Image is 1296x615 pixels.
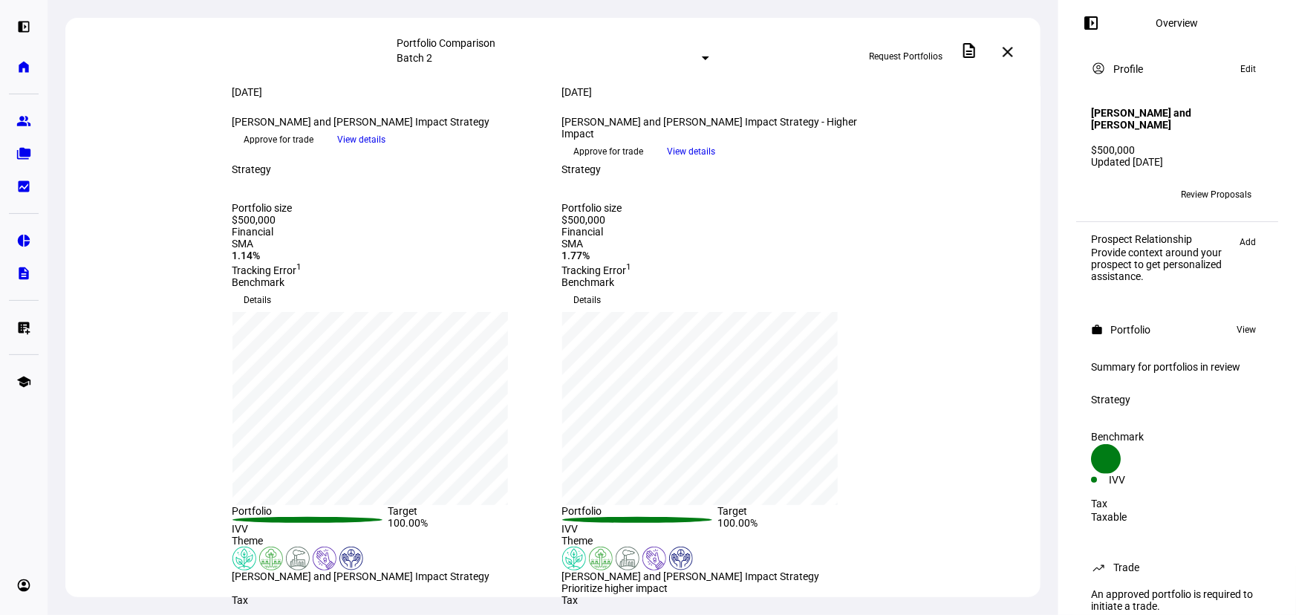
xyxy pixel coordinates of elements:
[1097,189,1109,200] span: BB
[16,59,31,74] eth-mat-symbol: home
[1229,321,1263,339] button: View
[642,547,666,570] img: poverty.colored.svg
[232,523,388,535] div: IVV
[562,214,622,226] div: $500,000
[9,258,39,288] a: description
[562,276,874,288] div: Benchmark
[999,43,1017,61] mat-icon: close
[869,45,942,68] span: Request Portfolios
[232,535,544,547] div: Theme
[9,226,39,256] a: pie_chart
[562,202,622,214] div: Portfolio size
[1082,14,1100,32] mat-icon: left_panel_open
[562,288,613,312] button: Details
[589,547,613,570] img: deforestation.colored.svg
[960,42,978,59] mat-icon: description
[562,86,874,98] div: [DATE]
[1091,156,1263,168] div: Updated [DATE]
[562,535,874,547] div: Theme
[562,116,874,140] div: [PERSON_NAME] and [PERSON_NAME] Impact Strategy - Higher Impact
[1091,511,1263,523] div: Taxable
[244,128,314,152] span: Approve for trade
[339,547,363,570] img: humanRights.colored.svg
[718,517,874,535] div: 100.00%
[397,52,432,64] mat-select-trigger: Batch 2
[562,264,632,276] span: Tracking Error
[1113,562,1139,573] div: Trade
[259,547,283,570] img: deforestation.colored.svg
[562,250,874,261] div: 1.77%
[562,523,718,535] div: IVV
[244,288,272,312] span: Details
[232,312,509,505] div: chart, 1 series
[616,547,639,570] img: pollution.colored.svg
[656,140,728,163] button: View details
[668,140,716,163] span: View details
[16,578,31,593] eth-mat-symbol: account_circle
[1156,17,1199,29] div: Overview
[574,288,602,312] span: Details
[562,163,622,175] div: Strategy
[1091,324,1103,336] mat-icon: work
[1233,60,1263,78] button: Edit
[16,114,31,128] eth-mat-symbol: group
[232,202,293,214] div: Portfolio size
[1091,431,1263,443] div: Benchmark
[232,264,302,276] span: Tracking Error
[16,146,31,161] eth-mat-symbol: folder_copy
[1169,183,1263,206] button: Review Proposals
[232,594,544,606] div: Tax
[326,133,398,145] a: View details
[232,250,544,261] div: 1.14%
[1091,394,1263,406] div: Strategy
[562,226,874,238] div: Financial
[397,37,709,49] div: Portfolio Comparison
[562,594,874,606] div: Tax
[9,106,39,136] a: group
[9,139,39,169] a: folder_copy
[388,517,544,535] div: 100.00%
[574,140,644,163] span: Approve for trade
[232,163,293,175] div: Strategy
[562,140,656,163] button: Approve for trade
[313,547,336,570] img: poverty.colored.svg
[1091,61,1106,76] mat-icon: account_circle
[338,128,386,151] span: View details
[1091,559,1263,576] eth-panel-overview-card-header: Trade
[1113,63,1143,75] div: Profile
[232,238,544,250] div: SMA
[9,52,39,82] a: home
[1110,324,1150,336] div: Portfolio
[232,288,284,312] button: Details
[562,570,874,582] div: [PERSON_NAME] and [PERSON_NAME] Impact Strategy
[232,116,544,128] div: [PERSON_NAME] and [PERSON_NAME] Impact Strategy
[232,226,544,238] div: Financial
[857,45,954,68] button: Request Portfolios
[1237,321,1256,339] span: View
[388,505,544,517] div: Target
[562,238,874,250] div: SMA
[16,179,31,194] eth-mat-symbol: bid_landscape
[232,547,256,570] img: climateChange.colored.svg
[232,570,544,582] div: [PERSON_NAME] and [PERSON_NAME] Impact Strategy
[1181,183,1251,206] span: Review Proposals
[1091,361,1263,373] div: Summary for portfolios in review
[562,582,874,594] div: Prioritize higher impact
[297,261,302,272] sup: 1
[16,266,31,281] eth-mat-symbol: description
[1091,144,1263,156] div: $500,000
[1091,60,1263,78] eth-panel-overview-card-header: Profile
[1240,60,1256,78] span: Edit
[16,19,31,34] eth-mat-symbol: left_panel_open
[1091,560,1106,575] mat-icon: trending_up
[1109,474,1177,486] div: IVV
[1091,247,1232,282] div: Provide context around your prospect to get personalized assistance.
[718,505,874,517] div: Target
[562,547,586,570] img: climateChange.colored.svg
[562,312,839,505] div: chart, 1 series
[16,233,31,248] eth-mat-symbol: pie_chart
[326,128,398,151] button: View details
[286,547,310,570] img: pollution.colored.svg
[1232,233,1263,251] button: Add
[232,505,388,517] div: Portfolio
